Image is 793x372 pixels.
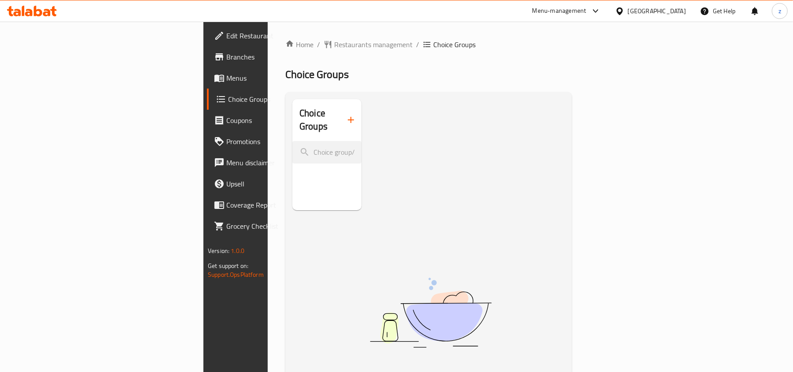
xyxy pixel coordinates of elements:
[207,131,336,152] a: Promotions
[208,269,264,280] a: Support.OpsPlatform
[208,245,229,257] span: Version:
[208,260,248,272] span: Get support on:
[226,52,329,62] span: Branches
[226,221,329,231] span: Grocery Checklist
[207,25,336,46] a: Edit Restaurant
[226,115,329,126] span: Coupons
[226,200,329,210] span: Coverage Report
[628,6,686,16] div: [GEOGRAPHIC_DATA]
[532,6,586,16] div: Menu-management
[285,39,572,50] nav: breadcrumb
[207,46,336,67] a: Branches
[207,110,336,131] a: Coupons
[207,216,336,237] a: Grocery Checklist
[207,173,336,194] a: Upsell
[226,30,329,41] span: Edit Restaurant
[207,194,336,216] a: Coverage Report
[231,245,244,257] span: 1.0.0
[207,89,336,110] a: Choice Groups
[226,73,329,83] span: Menus
[292,141,361,164] input: search
[334,39,413,50] span: Restaurants management
[226,179,329,189] span: Upsell
[324,39,413,50] a: Restaurants management
[226,136,329,147] span: Promotions
[433,39,476,50] span: Choice Groups
[321,254,541,371] img: dish.svg
[207,152,336,173] a: Menu disclaimer
[207,67,336,89] a: Menus
[228,94,329,104] span: Choice Groups
[778,6,781,16] span: z
[416,39,419,50] li: /
[226,157,329,168] span: Menu disclaimer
